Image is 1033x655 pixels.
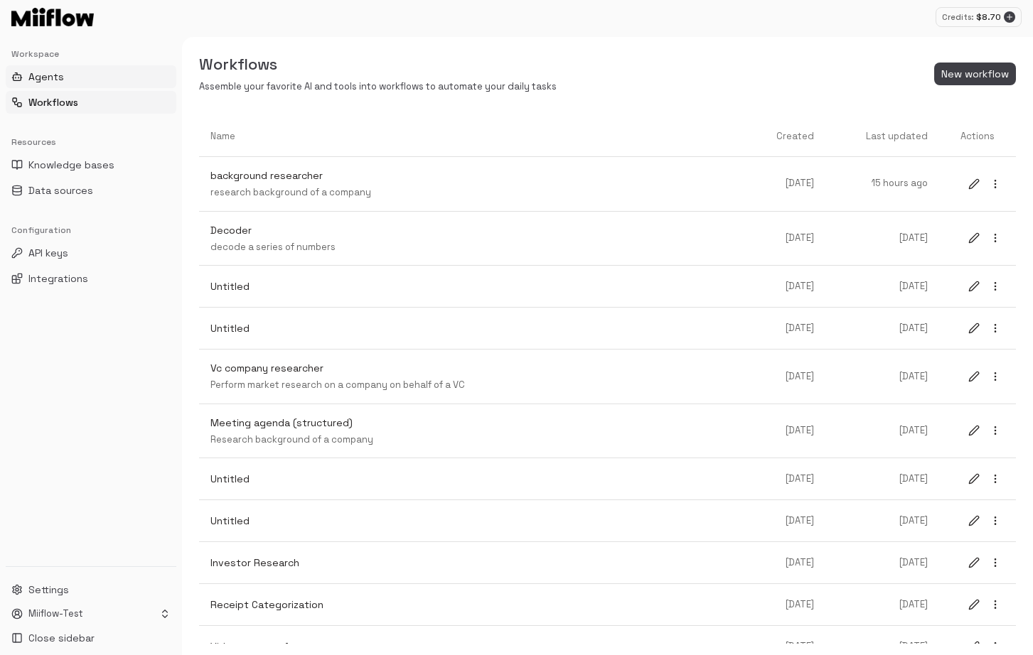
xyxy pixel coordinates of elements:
p: [DATE] [837,370,928,384]
button: Data sources [6,179,176,202]
button: edit [965,175,983,193]
button: Integrations [6,267,176,290]
button: New workflow [934,63,1016,86]
a: [DATE] [825,545,939,581]
a: editmore [953,584,1016,625]
p: Credits: [942,11,973,23]
a: [DATE] [754,310,825,347]
p: [DATE] [766,370,814,384]
p: $ 8.70 [976,11,1001,23]
p: Receipt Categorization [210,597,743,612]
a: Untitled [199,460,754,498]
a: [DATE] [825,359,939,395]
th: Created [754,117,825,157]
button: edit [965,553,983,572]
button: more [986,553,1005,572]
a: [DATE] [825,269,939,305]
a: [DATE] [825,220,939,256]
a: Meeting agenda (structured)Research background of a company [199,404,754,458]
a: Untitled [199,310,754,347]
a: [DATE] [754,220,825,256]
a: background researcherresearch background of a company [199,157,754,211]
h5: Workflows [199,54,557,75]
a: [DATE] [754,545,825,581]
a: editmore [953,500,1016,541]
p: [DATE] [766,556,814,570]
div: Resources [6,131,176,153]
p: Untitled [210,514,743,529]
a: Untitled [199,268,754,305]
a: [DATE] [754,359,825,395]
button: more [986,277,1005,296]
p: Perform market research on a company on behalf of a VC [210,379,743,392]
button: more [986,175,1005,193]
a: editmore [953,308,1016,349]
button: edit [965,595,983,614]
button: more [986,367,1005,386]
p: [DATE] [837,640,928,654]
span: Knowledge bases [28,158,114,172]
a: [DATE] [754,461,825,497]
a: 15 hours ago [825,166,939,202]
a: [DATE] [825,587,939,623]
a: [DATE] [754,587,825,623]
a: [DATE] [754,503,825,539]
p: [DATE] [837,556,928,570]
a: editmore [953,266,1016,307]
button: Close sidebar [6,627,176,649]
button: edit [965,511,983,530]
p: [DATE] [766,640,814,654]
a: editmore [953,217,1016,259]
span: Data sources [28,183,93,197]
p: [DATE] [837,472,928,486]
p: [DATE] [837,232,928,245]
a: [DATE] [825,413,939,449]
p: [DATE] [837,598,928,612]
button: more [986,319,1005,337]
span: Integrations [28,271,88,286]
a: editmore [953,356,1016,397]
p: Assemble your favorite AI and tools into workflows to automate your daily tasks [199,80,557,94]
p: Vc company researcher [210,361,743,376]
a: [DATE] [754,166,825,202]
a: Investor Research [199,544,754,582]
p: research background of a company [210,186,743,200]
div: Configuration [6,219,176,242]
button: more [986,511,1005,530]
button: API keys [6,242,176,264]
span: Close sidebar [28,631,95,645]
p: [DATE] [766,177,814,190]
a: editmore [953,163,1016,205]
p: 15 hours ago [837,177,928,190]
span: API keys [28,246,68,260]
p: Video scene reframer [210,639,743,654]
button: edit [965,421,983,440]
p: Research background of a company [210,433,743,447]
p: [DATE] [766,322,814,335]
button: Agents [6,65,176,88]
a: editmore [953,458,1016,499]
p: Untitled [210,279,743,294]
th: Last updated [825,117,939,157]
button: edit [965,367,983,386]
p: decode a series of numbers [210,241,743,254]
p: [DATE] [837,514,928,528]
button: Toggle Sidebar [176,37,188,655]
a: [DATE] [754,413,825,449]
p: [DATE] [766,514,814,528]
button: more [986,595,1005,614]
p: [DATE] [766,472,814,486]
p: [DATE] [837,424,928,438]
p: Miiflow-Test [28,607,83,621]
p: [DATE] [766,232,814,245]
button: more [986,470,1005,488]
p: [DATE] [766,280,814,293]
button: edit [965,229,983,247]
span: Workflows [28,95,78,109]
button: Workflows [6,91,176,114]
p: [DATE] [766,424,814,438]
a: editmore [953,410,1016,451]
p: Decoder [210,223,743,238]
a: [DATE] [825,310,939,347]
th: Name [199,117,754,157]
